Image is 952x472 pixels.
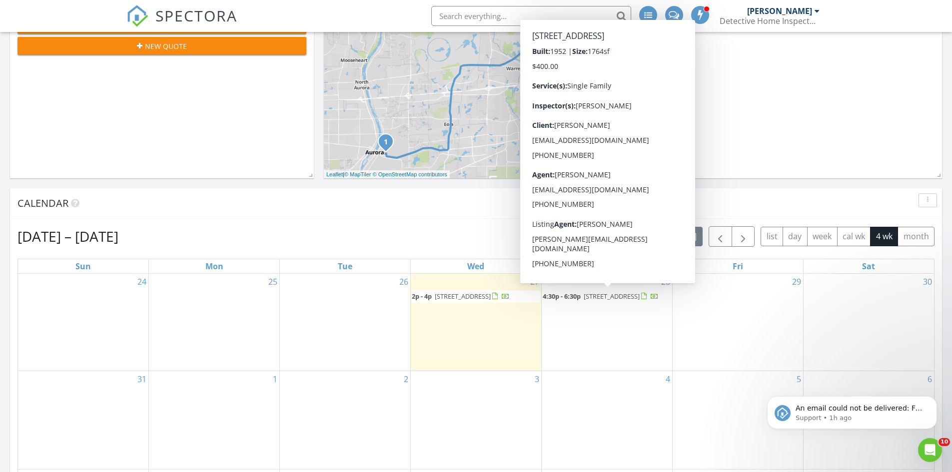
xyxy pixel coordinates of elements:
button: Next [732,226,755,247]
td: Go to August 28, 2025 [541,274,672,371]
a: Monday [203,259,225,273]
a: Wednesday [465,259,486,273]
button: New Quote [17,37,306,55]
a: © OpenStreetMap contributors [373,171,447,177]
a: 4:30p - 6:30p [STREET_ADDRESS] [543,291,671,303]
td: Go to August 29, 2025 [672,274,803,371]
a: Go to September 4, 2025 [664,371,672,387]
a: Go to September 5, 2025 [795,371,803,387]
a: Tuesday [336,259,354,273]
img: The Best Home Inspection Software - Spectora [126,5,148,27]
a: Go to September 1, 2025 [271,371,279,387]
button: cal wk [837,227,871,246]
a: 2p - 4p [STREET_ADDRESS] [412,291,540,303]
a: Go to August 31, 2025 [135,371,148,387]
h2: [DATE] – [DATE] [17,226,118,246]
a: 4:30p - 6:30p [STREET_ADDRESS] [543,292,659,301]
span: New Quote [145,41,187,51]
a: Go to September 3, 2025 [533,371,541,387]
a: Leaflet [326,171,343,177]
a: © MapTiler [344,171,371,177]
a: SPECTORA [126,13,237,34]
a: Go to August 27, 2025 [528,274,541,290]
div: Detective Home Inspectors [720,16,820,26]
a: Go to August 24, 2025 [135,274,148,290]
button: Previous [709,226,732,247]
a: 2p - 4p [STREET_ADDRESS] [412,292,510,301]
div: [PERSON_NAME] [747,6,812,16]
td: Go to August 26, 2025 [280,274,411,371]
button: 4 wk [870,227,898,246]
a: Go to September 2, 2025 [402,371,410,387]
td: Go to September 3, 2025 [411,371,542,469]
td: Go to September 2, 2025 [280,371,411,469]
button: month [898,227,935,246]
td: Go to August 31, 2025 [18,371,149,469]
td: Go to August 27, 2025 [411,274,542,371]
a: Friday [731,259,745,273]
a: Go to August 26, 2025 [397,274,410,290]
button: list [761,227,783,246]
iframe: Intercom live chat [918,438,942,462]
td: Go to August 24, 2025 [18,274,149,371]
td: Go to September 5, 2025 [672,371,803,469]
a: Saturday [860,259,877,273]
div: 128 Grace Ct, Aurora, IL 60505 [386,141,392,147]
a: Go to September 6, 2025 [926,371,934,387]
span: [STREET_ADDRESS] [584,292,640,301]
td: Go to September 1, 2025 [149,371,280,469]
td: Go to September 4, 2025 [541,371,672,469]
button: day [783,227,808,246]
td: Go to September 6, 2025 [803,371,934,469]
td: Go to August 30, 2025 [803,274,934,371]
span: Calendar [17,196,68,210]
a: Thursday [597,259,617,273]
span: 4:30p - 6:30p [543,292,581,301]
button: [DATE] [666,227,703,246]
span: [STREET_ADDRESS] [435,292,491,301]
span: SPECTORA [155,5,237,26]
div: | [324,170,450,179]
iframe: Intercom notifications message [752,375,952,445]
a: Go to August 25, 2025 [266,274,279,290]
a: Go to August 28, 2025 [659,274,672,290]
td: Go to August 25, 2025 [149,274,280,371]
a: Go to August 29, 2025 [790,274,803,290]
a: Go to August 30, 2025 [921,274,934,290]
input: Search everything... [431,6,631,26]
a: Sunday [73,259,93,273]
span: 10 [939,438,950,446]
button: week [807,227,838,246]
span: 2p - 4p [412,292,432,301]
i: 1 [384,139,388,146]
